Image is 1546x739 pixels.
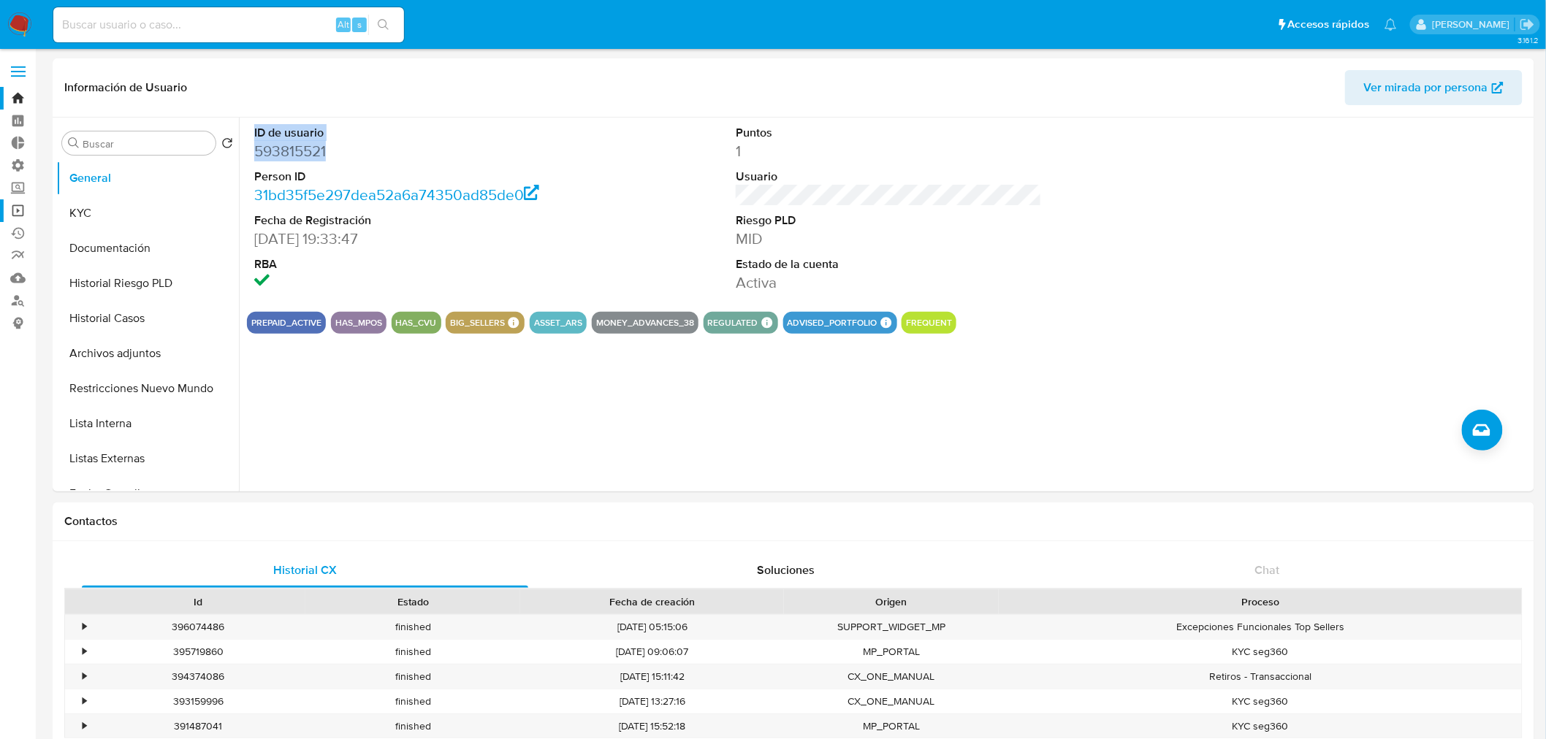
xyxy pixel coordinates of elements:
[999,615,1522,639] div: Excepciones Funcionales Top Sellers
[316,594,510,609] div: Estado
[736,272,1042,293] dd: Activa
[305,689,520,713] div: finished
[1288,17,1370,32] span: Accesos rápidos
[254,184,539,205] a: 31bd35f5e297dea52a6a74350ad85de0
[357,18,362,31] span: s
[83,620,86,634] div: •
[56,266,239,301] button: Historial Riesgo PLD
[305,665,520,689] div: finished
[64,80,187,95] h1: Información de Usuario
[254,256,560,272] dt: RBA
[254,229,560,249] dd: [DATE] 19:33:47
[1364,70,1488,105] span: Ver mirada por persona
[368,15,398,35] button: search-icon
[999,665,1522,689] div: Retiros - Transaccional
[83,719,86,733] div: •
[999,689,1522,713] div: KYC seg360
[999,714,1522,738] div: KYC seg360
[305,640,520,664] div: finished
[1432,18,1515,31] p: ignacio.bagnardi@mercadolibre.com
[1345,70,1523,105] button: Ver mirada por persona
[56,336,239,371] button: Archivos adjuntos
[736,125,1042,141] dt: Puntos
[305,615,520,639] div: finished
[83,670,86,684] div: •
[101,594,295,609] div: Id
[91,714,305,738] div: 391487041
[784,714,999,738] div: MP_PORTAL
[1520,17,1535,32] a: Salir
[520,640,784,664] div: [DATE] 09:06:07
[736,229,1042,249] dd: MID
[520,665,784,689] div: [DATE] 15:11:42
[83,645,86,659] div: •
[530,594,774,609] div: Fecha de creación
[53,15,404,34] input: Buscar usuario o caso...
[736,141,1042,161] dd: 1
[56,161,239,196] button: General
[56,476,239,511] button: Fecha Compliant
[273,562,337,578] span: Historial CX
[784,689,999,713] div: CX_ONE_MANUAL
[784,615,999,639] div: SUPPORT_WIDGET_MP
[254,141,560,161] dd: 593815521
[221,137,233,153] button: Volver al orden por defecto
[1385,18,1397,31] a: Notificaciones
[520,615,784,639] div: [DATE] 05:15:06
[91,640,305,664] div: 395719860
[91,689,305,713] div: 393159996
[56,196,239,231] button: KYC
[1009,594,1512,609] div: Proceso
[784,665,999,689] div: CX_ONE_MANUAL
[91,615,305,639] div: 396074486
[736,256,1042,272] dt: Estado de la cuenta
[83,137,210,150] input: Buscar
[736,169,1042,185] dt: Usuario
[56,406,239,441] button: Lista Interna
[999,640,1522,664] div: KYC seg360
[254,125,560,141] dt: ID de usuario
[254,169,560,185] dt: Person ID
[56,231,239,266] button: Documentación
[91,665,305,689] div: 394374086
[56,441,239,476] button: Listas Externas
[338,18,349,31] span: Alt
[784,640,999,664] div: MP_PORTAL
[520,689,784,713] div: [DATE] 13:27:16
[56,301,239,336] button: Historial Casos
[68,137,80,149] button: Buscar
[83,694,86,708] div: •
[520,714,784,738] div: [DATE] 15:52:18
[758,562,815,578] span: Soluciones
[305,714,520,738] div: finished
[254,212,560,229] dt: Fecha de Registración
[1255,562,1280,578] span: Chat
[736,212,1042,229] dt: Riesgo PLD
[64,514,1523,529] h1: Contactos
[56,371,239,406] button: Restricciones Nuevo Mundo
[794,594,989,609] div: Origen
